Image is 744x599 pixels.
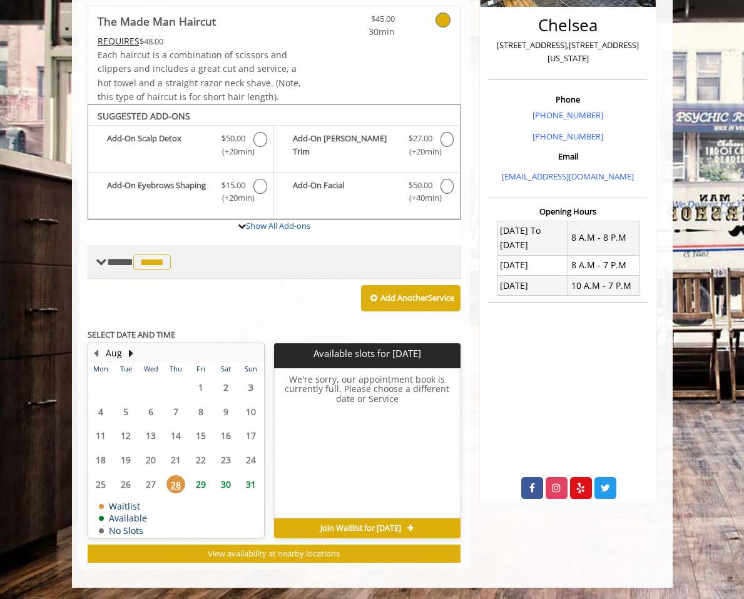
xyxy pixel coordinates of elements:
span: (+20min ) [220,145,247,158]
th: Sat [213,363,238,375]
button: Next Month [126,346,136,360]
td: 8 A.M - 7 P.M [568,255,639,275]
td: Select day30 [213,472,238,496]
h3: Phone [492,95,644,104]
p: [STREET_ADDRESS],[STREET_ADDRESS][US_STATE] [492,39,644,65]
td: [DATE] [497,276,568,296]
span: (+40min ) [406,191,434,204]
td: Select day29 [188,472,213,496]
span: (+20min ) [406,145,434,158]
span: (+20min ) [220,191,247,204]
td: [DATE] [497,255,568,275]
th: Tue [113,363,138,375]
td: Select day28 [163,472,188,496]
td: [DATE] To [DATE] [497,221,568,255]
b: SELECT DATE AND TIME [88,329,175,340]
button: Aug [106,346,122,360]
b: Add-On Eyebrows Shaping [107,179,214,205]
th: Mon [89,363,114,375]
label: Add-On Eyebrows Shaping [94,179,267,208]
h6: We're sorry, our appointment book is currently full. Please choose a different date or Service [275,375,460,513]
td: 8 A.M - 8 P.M [568,221,639,255]
span: $50.00 [222,132,245,145]
span: $27.00 [409,132,432,145]
a: [PHONE_NUMBER] [533,131,603,142]
h3: Email [492,152,644,161]
td: No Slots [99,526,147,535]
h2: Chelsea [492,16,644,34]
button: Previous Month [91,346,101,360]
td: Waitlist [99,501,147,511]
span: 28 [166,475,185,493]
span: This service needs some Advance to be paid before we block your appointment [98,35,140,47]
button: Add AnotherService [361,285,461,311]
button: View availability at nearby locations [88,545,461,563]
b: Add-On [PERSON_NAME] Trim [293,132,400,158]
h3: Opening Hours [489,207,647,216]
label: Add-On Beard Trim [280,132,454,161]
span: Join Waitlist for [DATE] [320,523,401,533]
span: 30min [336,25,395,39]
div: The Made Man Haircut Add-onS [88,104,461,221]
span: $15.00 [222,179,245,192]
span: $50.00 [409,179,432,192]
b: SUGGESTED ADD-ONS [98,110,190,122]
span: View availability at nearby locations [208,548,340,559]
label: Add-On Scalp Detox [94,132,267,161]
span: 29 [191,475,210,493]
span: Each haircut is a combination of scissors and clippers and includes a great cut and service, a ho... [98,49,301,103]
th: Sun [238,363,263,375]
span: 30 [217,475,235,493]
p: Available slots for [DATE] [279,348,456,359]
div: $48.00 [98,34,305,48]
span: 31 [242,475,260,493]
a: [EMAIL_ADDRESS][DOMAIN_NAME] [502,171,634,182]
a: Show All Add-ons [246,220,310,231]
th: Wed [138,363,163,375]
th: Fri [188,363,213,375]
td: Select day31 [238,472,263,496]
label: Add-On Facial [280,179,454,208]
td: 10 A.M - 7 P.M [568,276,639,296]
b: Add-On Scalp Detox [107,132,214,158]
a: $45.00 [336,6,395,39]
td: Available [99,513,147,523]
a: [PHONE_NUMBER] [533,109,603,121]
b: The Made Man Haircut [98,13,216,30]
th: Thu [163,363,188,375]
b: Add-On Facial [293,179,400,205]
b: Add Another Service [380,292,454,303]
